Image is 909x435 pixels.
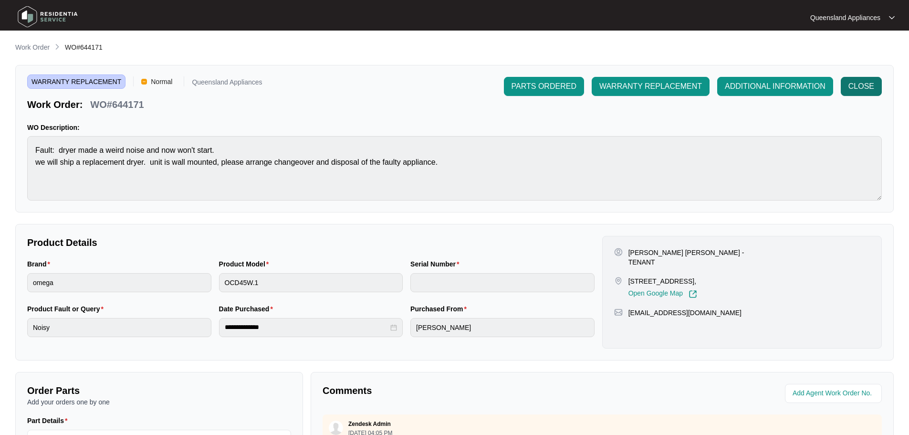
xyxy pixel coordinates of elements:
p: [EMAIL_ADDRESS][DOMAIN_NAME] [628,308,742,318]
label: Product Model [219,259,273,269]
span: PARTS ORDERED [512,81,576,92]
span: WARRANTY REPLACEMENT [599,81,702,92]
label: Date Purchased [219,304,277,314]
button: PARTS ORDERED [504,77,584,96]
img: residentia service logo [14,2,81,31]
span: Normal [147,74,176,89]
label: Product Fault or Query [27,304,107,314]
p: Add your orders one by one [27,397,291,407]
img: Link-External [689,290,697,298]
span: WARRANTY REPLACEMENT [27,74,125,89]
textarea: Fault: dryer made a weird noise and now won't start. we will ship a replacement dryer. unit is wa... [27,136,882,201]
p: Product Details [27,236,595,249]
p: ​[STREET_ADDRESS], [628,276,697,286]
img: map-pin [614,276,623,285]
button: WARRANTY REPLACEMENT [592,77,710,96]
p: Order Parts [27,384,291,397]
span: CLOSE [848,81,874,92]
img: dropdown arrow [889,15,895,20]
img: user.svg [329,421,343,435]
p: WO Description: [27,123,882,132]
p: Work Order [15,42,50,52]
img: chevron-right [53,43,61,51]
a: Open Google Map [628,290,697,298]
input: Product Model [219,273,403,292]
p: Zendesk Admin [348,420,391,428]
span: ADDITIONAL INFORMATION [725,81,825,92]
button: ADDITIONAL INFORMATION [717,77,833,96]
p: Comments [323,384,596,397]
input: Add Agent Work Order No. [793,388,876,399]
img: map-pin [614,308,623,317]
p: Work Order: [27,98,83,111]
label: Serial Number [410,259,463,269]
p: WO#644171 [90,98,144,111]
input: Purchased From [410,318,595,337]
label: Purchased From [410,304,470,314]
p: Queensland Appliances [810,13,880,22]
p: Queensland Appliances [192,79,262,89]
input: Product Fault or Query [27,318,211,337]
img: Vercel Logo [141,79,147,85]
input: Date Purchased [225,322,389,332]
input: Serial Number [410,273,595,292]
img: user-pin [614,248,623,256]
button: CLOSE [841,77,882,96]
label: Part Details [27,416,72,425]
input: Brand [27,273,211,292]
span: WO#644171 [65,43,103,51]
p: [PERSON_NAME] [PERSON_NAME] - TENANT [628,248,763,267]
a: Work Order [13,42,52,53]
label: Brand [27,259,54,269]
